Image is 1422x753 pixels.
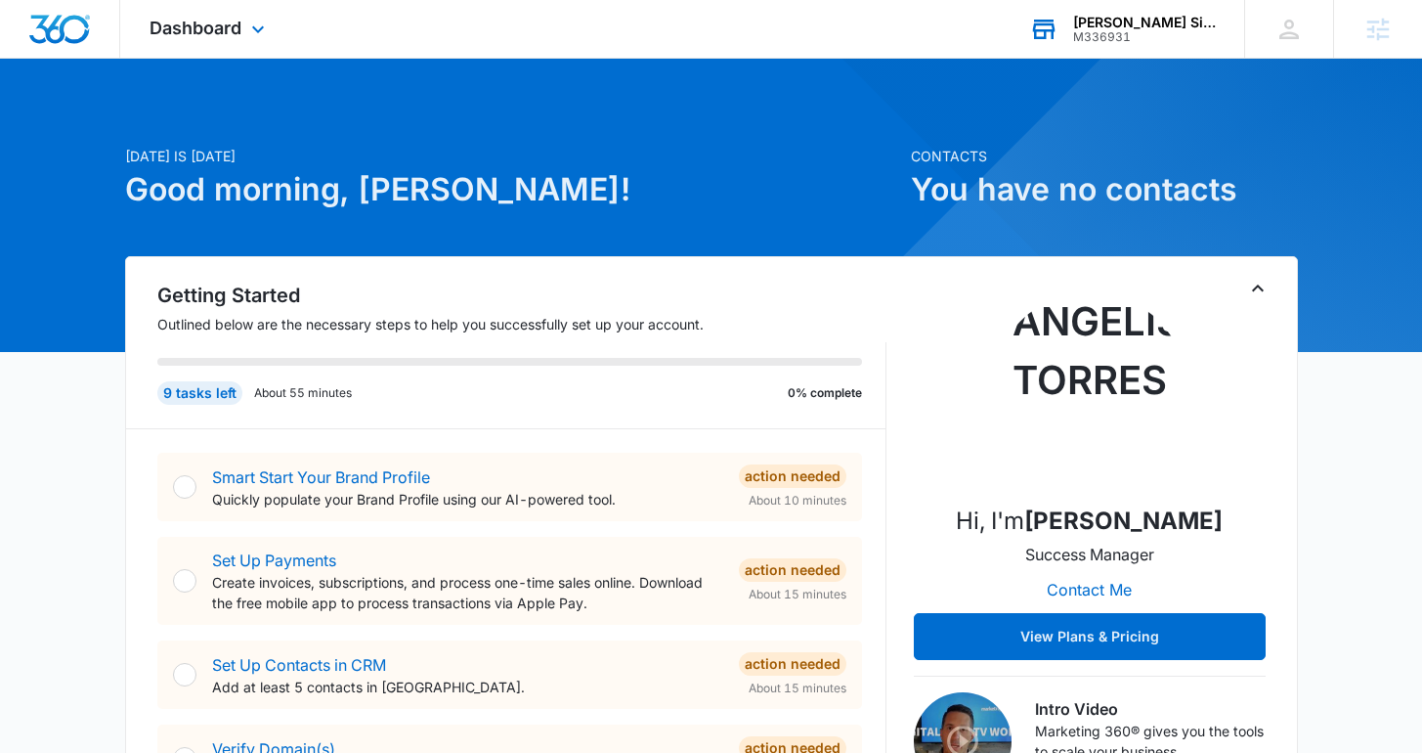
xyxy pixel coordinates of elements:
img: Angelis Torres [992,292,1187,488]
strong: [PERSON_NAME] [1024,507,1223,535]
div: Action Needed [739,558,846,582]
a: Set Up Contacts in CRM [212,655,386,675]
div: 9 tasks left [157,381,242,405]
p: Success Manager [1025,543,1154,566]
p: Add at least 5 contacts in [GEOGRAPHIC_DATA]. [212,677,723,697]
span: About 15 minutes [749,680,846,697]
button: View Plans & Pricing [914,613,1266,660]
a: Smart Start Your Brand Profile [212,467,430,487]
p: Create invoices, subscriptions, and process one-time sales online. Download the free mobile app t... [212,572,723,613]
div: Action Needed [739,652,846,676]
a: Set Up Payments [212,551,336,570]
button: Toggle Collapse [1246,277,1270,300]
div: Action Needed [739,465,846,488]
p: [DATE] is [DATE] [125,146,899,166]
h1: Good morning, [PERSON_NAME]! [125,166,899,213]
p: About 55 minutes [254,384,352,402]
span: Dashboard [150,18,241,38]
span: About 15 minutes [749,586,846,603]
p: Hi, I'm [956,504,1223,539]
div: account name [1073,15,1216,30]
h1: You have no contacts [911,166,1298,213]
h3: Intro Video [1035,697,1266,721]
div: account id [1073,30,1216,44]
span: About 10 minutes [749,492,846,509]
h2: Getting Started [157,281,886,310]
button: Contact Me [1027,566,1151,613]
p: Contacts [911,146,1298,166]
p: 0% complete [788,384,862,402]
p: Outlined below are the necessary steps to help you successfully set up your account. [157,314,886,334]
p: Quickly populate your Brand Profile using our AI-powered tool. [212,489,723,509]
